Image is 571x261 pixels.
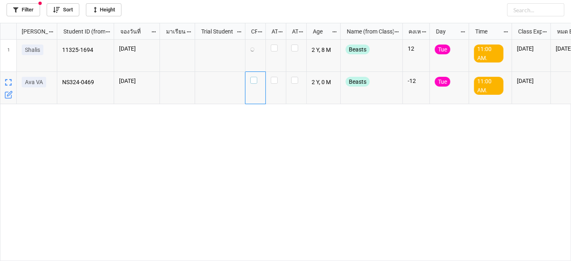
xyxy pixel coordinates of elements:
[408,45,425,53] p: 12
[474,77,504,95] div: 11:00 AM.
[58,27,105,36] div: Student ID (from [PERSON_NAME] Name)
[287,27,299,36] div: ATK
[342,27,393,36] div: Name (from Class)
[62,77,109,88] p: NS324-0469
[246,27,258,36] div: CF
[435,77,450,87] div: Tue
[267,27,278,36] div: ATT
[17,27,48,36] div: [PERSON_NAME] Name
[25,78,43,86] p: Ava VA
[7,40,10,71] span: 1
[312,77,336,88] p: 2 Y, 0 M
[62,45,109,56] p: 11325-1694
[408,77,425,85] p: -12
[161,27,187,36] div: มาเรียน
[47,3,79,16] a: Sort
[517,45,546,53] p: [DATE]
[312,45,336,56] p: 2 Y, 8 M
[517,77,546,85] p: [DATE]
[115,27,151,36] div: จองวันที่
[507,3,564,16] input: Search...
[346,45,370,54] div: Beasts
[25,46,40,54] p: Shalis
[308,27,332,36] div: Age
[470,27,503,36] div: Time
[513,27,542,36] div: Class Expiration
[431,27,460,36] div: Day
[196,27,236,36] div: Trial Student
[86,3,121,16] a: Height
[474,45,504,62] div: 11:00 AM.
[119,77,155,85] p: [DATE]
[119,45,155,53] p: [DATE]
[435,45,450,54] div: Tue
[404,27,421,36] div: คงเหลือ (from Nick Name)
[346,77,370,87] div: Beasts
[7,3,40,16] a: Filter
[0,23,57,40] div: grid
